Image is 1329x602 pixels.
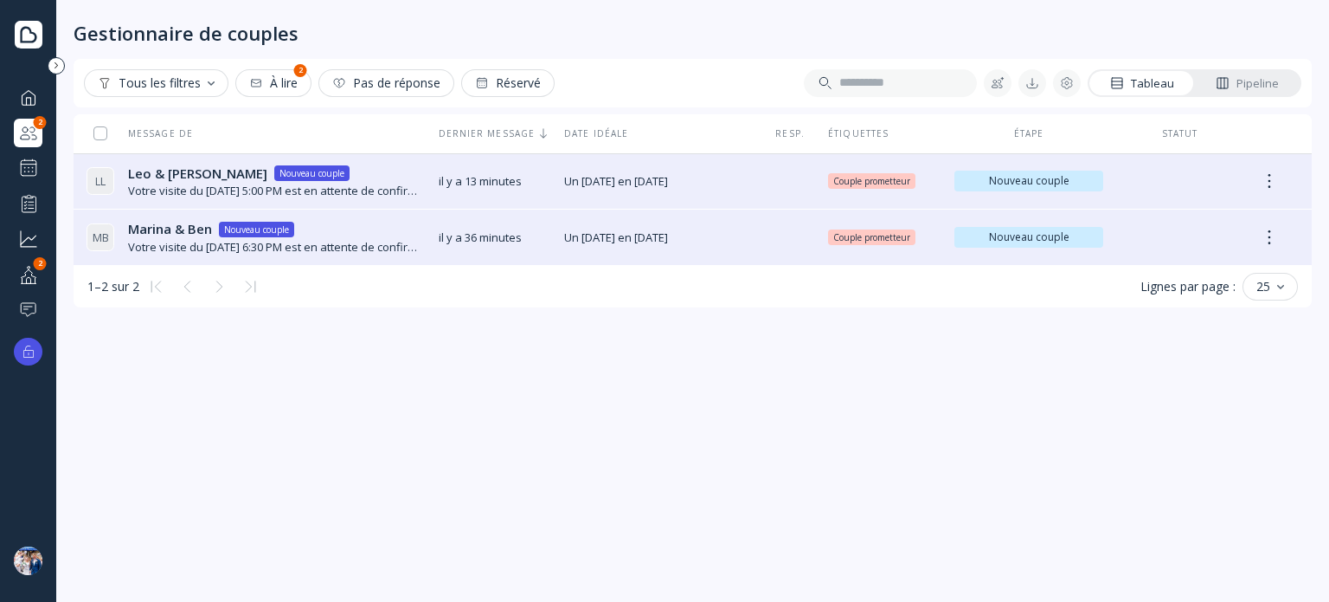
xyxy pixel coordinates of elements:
button: Tous les filtres [84,69,228,97]
div: Tableau [1110,75,1174,92]
div: Statut [1117,127,1242,139]
button: Pas de réponse [318,69,454,97]
span: Un [DATE] en [DATE] [564,230,751,246]
a: Votre activité [14,224,42,253]
span: Nouveau couple [961,230,1097,244]
div: Votre visite du [DATE] 5:00 PM est en attente de confirmation. Le lieu l'approuvera ou la refuser... [128,183,425,199]
div: Pas de réponse [332,76,440,90]
div: Réservé [475,76,541,90]
div: Gestionnaire de couples [74,21,299,45]
div: Votre profil [14,260,42,288]
a: Votre performance [14,189,42,217]
div: 2 [34,116,47,129]
span: il y a 13 minutes [439,173,550,190]
div: Date idéale [564,127,751,139]
div: Tous les filtres [98,76,215,90]
div: 2 [294,64,307,77]
a: Votre profil2 [14,260,42,288]
div: Nouveau couple [224,223,289,236]
a: Gestionnaire de couples2 [14,119,42,147]
div: M B [87,223,114,251]
div: À lire [249,76,298,90]
div: Nouveau couple [279,166,344,180]
div: 25 [1256,280,1284,294]
span: Nouveau couple [961,174,1097,188]
div: L L [87,167,114,195]
div: Pipeline [1216,75,1279,92]
button: Réservé [461,69,555,97]
div: Étape [954,127,1104,139]
div: Dernier message [439,127,550,139]
div: 2 [34,257,47,270]
span: Couple prometteur [833,230,910,244]
a: Tableau de bord [14,83,42,112]
div: Gestionnaire de couples [14,119,42,147]
span: il y a 36 minutes [439,230,550,246]
a: Outil de planification des visites [14,154,42,182]
div: Resp. [766,127,815,139]
button: À lire [235,69,311,97]
button: Options Premium [14,338,42,366]
a: Aide et support [14,295,42,324]
div: Étiquettes [828,127,940,139]
span: Un [DATE] en [DATE] [564,173,751,190]
div: Votre visite du [DATE] 6:30 PM est en attente de confirmation. Le lieu l'approuvera ou la refuser... [128,239,425,256]
button: 25 [1242,273,1298,301]
span: Couple prometteur [833,174,910,188]
span: Marina & Ben [128,220,212,238]
div: Lignes par page : [1140,278,1236,295]
span: Leo & [PERSON_NAME] [128,165,267,183]
div: 1–2 sur 2 [87,278,139,295]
